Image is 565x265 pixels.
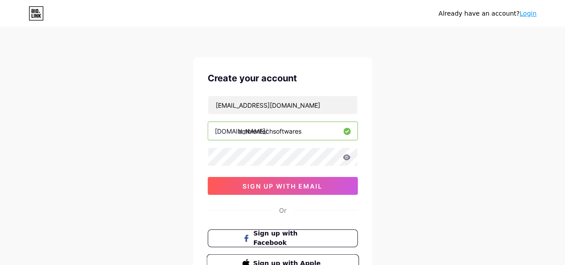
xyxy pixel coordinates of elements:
[253,229,322,248] span: Sign up with Facebook
[279,206,286,215] div: Or
[208,72,358,85] div: Create your account
[208,122,357,140] input: username
[208,96,357,114] input: Email
[208,177,358,195] button: sign up with email
[208,229,358,247] button: Sign up with Facebook
[519,10,536,17] a: Login
[439,9,536,18] div: Already have an account?
[243,182,322,190] span: sign up with email
[215,126,268,136] div: [DOMAIN_NAME]/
